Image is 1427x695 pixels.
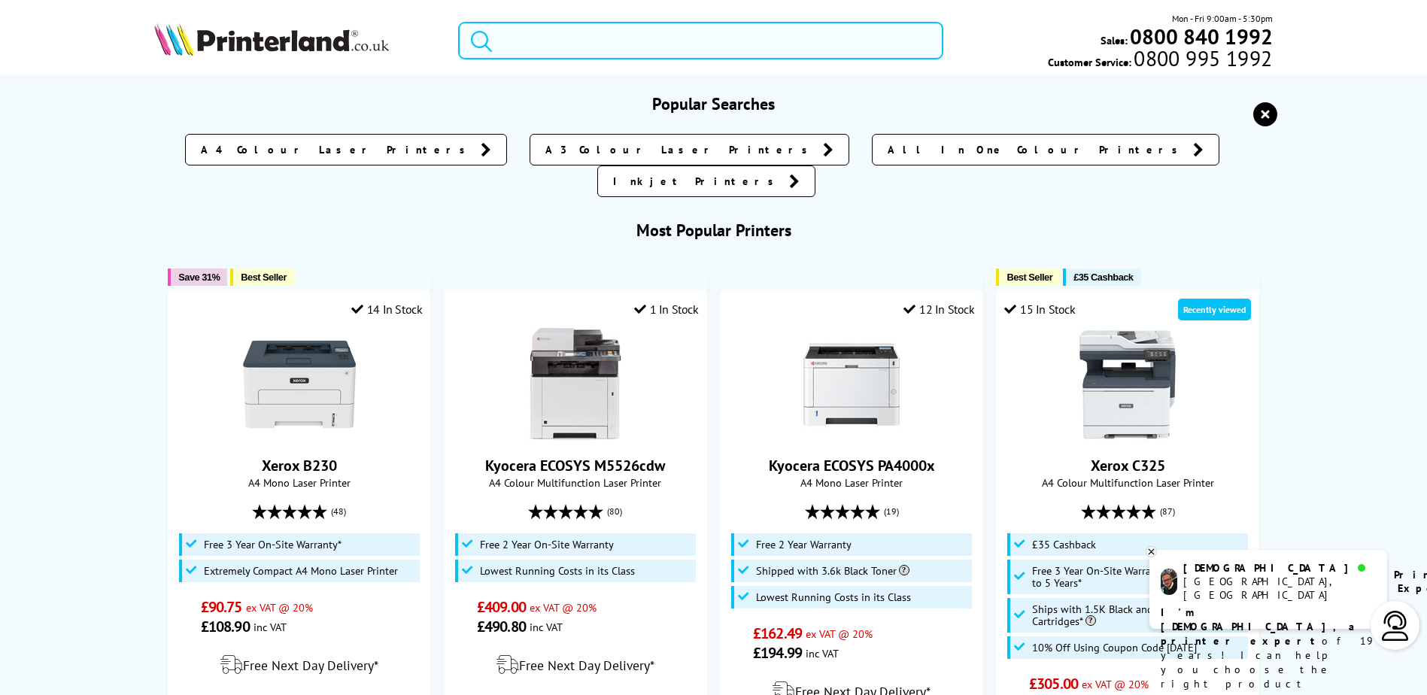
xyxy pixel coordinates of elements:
[185,134,507,165] a: A4 Colour Laser Printers
[884,497,899,526] span: (19)
[230,269,294,286] button: Best Seller
[351,302,422,317] div: 14 In Stock
[1032,539,1096,551] span: £35 Cashback
[477,597,526,617] span: £409.00
[1172,11,1273,26] span: Mon - Fri 9:00am - 5:30pm
[903,302,974,317] div: 12 In Stock
[1161,605,1359,648] b: I'm [DEMOGRAPHIC_DATA], a printer expert
[888,142,1186,157] span: All In One Colour Printers
[1101,33,1128,47] span: Sales:
[545,142,815,157] span: A3 Colour Laser Printers
[753,643,802,663] span: £194.99
[458,22,943,59] input: Search product or brand
[756,591,911,603] span: Lowest Running Costs in its Class
[154,23,389,56] img: Printerland Logo
[607,497,622,526] span: (80)
[769,456,935,475] a: Kyocera ECOSYS PA4000x
[996,269,1060,286] button: Best Seller
[530,620,563,634] span: inc VAT
[1178,299,1251,320] div: Recently viewed
[241,272,287,283] span: Best Seller
[204,565,398,577] span: Extremely Compact A4 Mono Laser Printer
[254,620,287,634] span: inc VAT
[1160,497,1175,526] span: (87)
[597,165,815,197] a: Inkjet Printers
[613,174,782,189] span: Inkjet Printers
[634,302,699,317] div: 1 In Stock
[243,429,356,444] a: Xerox B230
[519,328,632,441] img: Kyocera ECOSYS M5526cdw
[1380,611,1410,641] img: user-headset-light.svg
[1091,456,1165,475] a: Xerox C325
[243,328,356,441] img: Xerox B230
[246,600,313,615] span: ex VAT @ 20%
[480,539,614,551] span: Free 2 Year On-Site Warranty
[178,272,220,283] span: Save 31%
[204,539,342,551] span: Free 3 Year On-Site Warranty*
[485,456,665,475] a: Kyocera ECOSYS M5526cdw
[1029,674,1078,693] span: £305.00
[201,597,242,617] span: £90.75
[530,134,849,165] a: A3 Colour Laser Printers
[1082,677,1149,691] span: ex VAT @ 20%
[154,93,1272,114] h3: Popular Searches
[1063,269,1140,286] button: £35 Cashback
[1183,561,1375,575] div: [DEMOGRAPHIC_DATA]
[452,475,698,490] span: A4 Colour Multifunction Laser Printer
[1131,51,1272,65] span: 0800 995 1992
[1183,575,1375,602] div: [GEOGRAPHIC_DATA], [GEOGRAPHIC_DATA]
[753,624,802,643] span: £162.49
[795,328,908,441] img: Kyocera ECOSYS PA4000x
[1032,565,1245,589] span: Free 3 Year On-Site Warranty and Extend up to 5 Years*
[1130,23,1273,50] b: 0800 840 1992
[1071,328,1184,441] img: Xerox C325
[1006,272,1052,283] span: Best Seller
[756,565,909,577] span: Shipped with 3.6k Black Toner
[201,142,473,157] span: A4 Colour Laser Printers
[154,220,1272,241] h3: Most Popular Printers
[1073,272,1133,283] span: £35 Cashback
[1161,569,1177,595] img: chris-livechat.png
[1032,603,1245,627] span: Ships with 1.5K Black and 1K CMY Toner Cartridges*
[480,565,635,577] span: Lowest Running Costs in its Class
[176,475,422,490] span: A4 Mono Laser Printer
[201,617,250,636] span: £108.90
[1004,475,1250,490] span: A4 Colour Multifunction Laser Printer
[1004,302,1075,317] div: 15 In Stock
[452,644,698,686] div: modal_delivery
[168,269,227,286] button: Save 31%
[1048,51,1272,69] span: Customer Service:
[477,617,526,636] span: £490.80
[176,644,422,686] div: modal_delivery
[1032,642,1197,654] span: 10% Off Using Coupon Code [DATE]
[262,456,337,475] a: Xerox B230
[530,600,597,615] span: ex VAT @ 20%
[795,429,908,444] a: Kyocera ECOSYS PA4000x
[519,429,632,444] a: Kyocera ECOSYS M5526cdw
[872,134,1219,165] a: All In One Colour Printers
[806,646,839,660] span: inc VAT
[806,627,873,641] span: ex VAT @ 20%
[728,475,974,490] span: A4 Mono Laser Printer
[154,23,439,59] a: Printerland Logo
[756,539,852,551] span: Free 2 Year Warranty
[331,497,346,526] span: (48)
[1161,605,1376,691] p: of 19 years! I can help you choose the right product
[1128,29,1273,44] a: 0800 840 1992
[1071,429,1184,444] a: Xerox C325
